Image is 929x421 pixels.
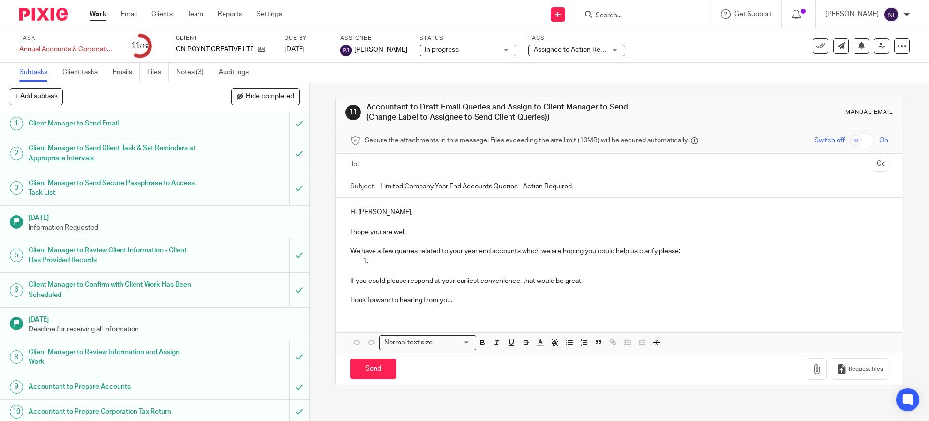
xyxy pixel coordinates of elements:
h1: [DATE] [29,312,300,325]
span: Switch off [814,136,845,145]
h1: Accountant to Draft Email Queries and Assign to Client Manager to Send (Change Label to Assignee ... [366,102,640,123]
label: Subject: [350,182,375,191]
label: Task [19,34,116,42]
p: Deadline for receiving all information [29,325,300,334]
button: Hide completed [231,88,300,105]
a: Email [121,9,137,19]
input: Send [350,359,396,379]
a: Emails [113,63,140,82]
a: Subtasks [19,63,55,82]
a: Work [90,9,106,19]
small: /19 [140,44,149,49]
label: Status [420,34,516,42]
label: To: [350,159,361,169]
h1: Client Manager to Review Information and Assign Work [29,345,196,370]
div: 9 [10,380,23,394]
h1: Client Manager to Send Secure Passphrase to Access Task List [29,176,196,201]
h1: Client Manager to Send Email [29,116,196,131]
div: 11 [345,105,361,120]
p: I look forward to hearing from you. [350,296,888,305]
input: Search [595,12,682,20]
input: Search for option [435,338,470,348]
p: We have a few queries related to your year end accounts which we are hoping you could help us cla... [350,247,888,256]
p: Information Requested [29,223,300,233]
span: Get Support [734,11,772,17]
span: In progress [425,47,459,53]
span: Request files [849,365,883,373]
span: Hide completed [246,93,294,101]
a: Reports [218,9,242,19]
p: [PERSON_NAME] [825,9,879,19]
a: Files [147,63,169,82]
p: I hope you are well. [350,227,888,237]
div: 8 [10,350,23,364]
label: Assignee [340,34,407,42]
h1: Client Manager to Send Client Task & Set Reminders at Appropriate Intervals [29,141,196,166]
label: Tags [528,34,625,42]
h1: Client Manager to Review Client Information - Client Has Provided Records [29,243,196,268]
div: 6 [10,283,23,297]
button: Request files [832,358,888,380]
img: Pixie [19,8,68,21]
span: [DATE] [285,46,305,53]
span: Secure the attachments in this message. Files exceeding the size limit (10MB) will be secured aut... [365,136,689,145]
span: Assignee to Action Review Comments [534,47,649,53]
p: If you could please respond at your earliest convenience, that would be great. [350,276,888,286]
h1: Accountant to Prepare Accounts [29,379,196,394]
p: Hi [PERSON_NAME], [350,207,888,217]
span: [PERSON_NAME] [354,45,407,55]
div: Annual Accounts &amp; Corporation Tax Return - March 31, 2025 [19,45,116,54]
a: Clients [151,9,173,19]
img: svg%3E [884,7,899,22]
div: 2 [10,147,23,160]
div: Manual email [845,109,893,116]
label: Due by [285,34,328,42]
h1: [DATE] [29,211,300,223]
h1: Accountant to Prepare Corporation Tax Return [29,405,196,419]
a: Notes (3) [176,63,211,82]
button: + Add subtask [10,88,63,105]
div: 11 [131,40,149,51]
button: Cc [874,157,888,172]
div: Search for option [379,335,476,350]
h1: Client Manager to Confirm with Client Work Has Been Scheduled [29,278,196,302]
a: Audit logs [219,63,256,82]
img: svg%3E [340,45,352,56]
div: 1 [10,117,23,130]
div: 3 [10,181,23,195]
a: Team [187,9,203,19]
a: Client tasks [62,63,105,82]
span: On [879,136,888,145]
div: 10 [10,405,23,419]
p: ON POYNT CREATIVE LTD [176,45,253,54]
span: Normal text size [382,338,435,348]
a: Settings [256,9,282,19]
label: Client [176,34,272,42]
div: 5 [10,249,23,262]
div: Annual Accounts & Corporation Tax Return - [DATE] [19,45,116,54]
